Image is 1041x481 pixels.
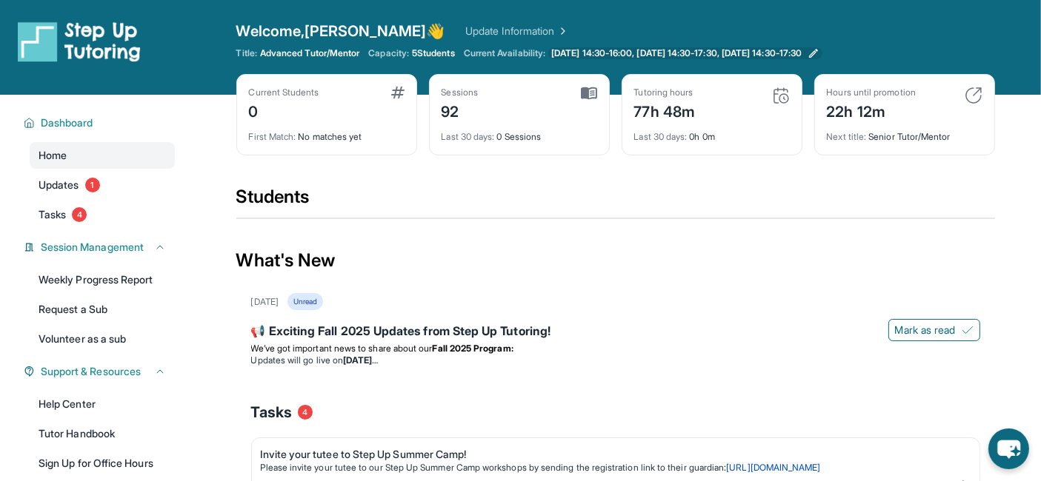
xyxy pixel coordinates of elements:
div: 92 [442,98,479,122]
div: 0 Sessions [442,122,597,143]
a: [DATE] 14:30-16:00, [DATE] 14:30-17:30, [DATE] 14:30-17:30 [548,47,822,59]
li: Updates will go live on [251,354,980,366]
img: logo [18,21,141,62]
span: Home [39,148,67,163]
img: card [772,87,790,104]
button: Session Management [35,240,166,255]
button: Mark as read [888,319,980,341]
span: Last 30 days : [634,131,688,142]
img: Mark as read [962,324,974,336]
span: Title: [236,47,257,59]
div: No matches yet [249,122,405,143]
span: Advanced Tutor/Mentor [260,47,359,59]
strong: Fall 2025 Program: [433,343,513,354]
a: Sign Up for Office Hours [30,450,175,477]
div: Current Students [249,87,319,98]
span: Tasks [251,402,292,423]
strong: [DATE] [343,354,378,366]
div: 📢 Exciting Fall 2025 Updates from Step Up Tutoring! [251,322,980,343]
div: Invite your tutee to Step Up Summer Camp! [261,447,959,462]
a: Volunteer as a sub [30,326,175,352]
span: Welcome, [PERSON_NAME] 👋 [236,21,445,41]
div: 0h 0m [634,122,790,143]
span: 4 [72,207,87,222]
a: Weekly Progress Report [30,266,175,293]
span: Next title : [827,131,867,142]
span: 1 [85,178,100,192]
span: Mark as read [895,323,956,337]
span: Capacity: [368,47,409,59]
a: Help Center [30,391,175,417]
span: 5 Students [412,47,455,59]
a: Update Information [465,24,569,38]
div: Students [236,185,995,218]
div: [DATE] [251,296,279,308]
div: Tutoring hours [634,87,696,98]
img: Chevron Right [554,24,569,38]
a: Tasks4 [30,201,175,228]
span: Updates [39,178,79,192]
img: card [581,87,597,100]
span: Support & Resources [41,364,141,379]
div: Sessions [442,87,479,98]
span: Session Management [41,240,144,255]
span: Current Availability: [464,47,545,59]
span: First Match : [249,131,296,142]
button: Dashboard [35,115,166,130]
button: Support & Resources [35,364,166,379]
a: Home [30,142,175,169]
img: card [965,87,982,104]
img: card [391,87,405,98]
a: [URL][DOMAIN_NAME] [726,462,820,473]
div: Hours until promotion [827,87,916,98]
div: 0 [249,98,319,122]
div: 22h 12m [827,98,916,122]
span: 4 [298,405,313,420]
a: Request a Sub [30,296,175,323]
span: Dashboard [41,115,93,130]
p: Please invite your tutee to our Step Up Summer Camp workshops by sending the registration link to... [261,462,959,474]
span: Last 30 days : [442,131,495,142]
span: We’ve got important news to share about our [251,343,433,354]
div: What's New [236,228,995,293]
div: 77h 48m [634,98,696,122]
a: Tutor Handbook [30,420,175,447]
span: Tasks [39,207,66,222]
a: Updates1 [30,172,175,198]
span: [DATE] 14:30-16:00, [DATE] 14:30-17:30, [DATE] 14:30-17:30 [551,47,802,59]
div: Unread [287,293,323,310]
div: Senior Tutor/Mentor [827,122,982,143]
button: chat-button [988,428,1029,469]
